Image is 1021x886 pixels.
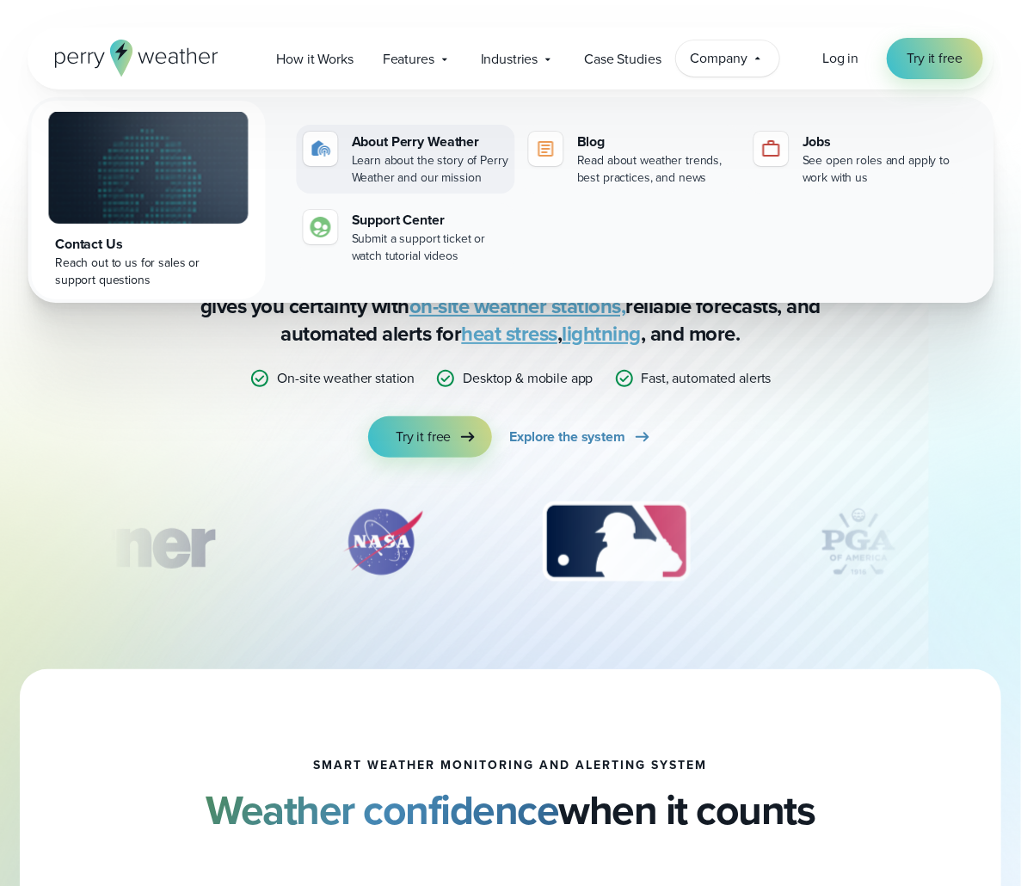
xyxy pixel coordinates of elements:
span: Try it free [396,427,452,447]
img: contact-icon.svg [311,217,331,237]
a: How it Works [262,41,368,77]
h2: when it counts [206,786,815,834]
span: Industries [481,49,538,70]
strong: Weather confidence [206,779,558,840]
p: Desktop & mobile app [463,368,593,389]
div: 3 of 12 [526,499,707,585]
p: On-site weather station [277,368,415,389]
div: 4 of 12 [790,499,927,585]
img: MLB.svg [526,499,707,585]
span: Features [383,49,434,70]
img: PGA.svg [790,499,927,585]
a: Case Studies [569,41,675,77]
a: Contact Us Reach out to us for sales or support questions [31,101,266,299]
div: Reach out to us for sales or support questions [55,255,242,289]
a: heat stress [462,318,558,349]
a: Try it free [887,38,984,79]
div: Jobs [803,132,959,152]
div: About Perry Weather [352,132,508,152]
a: on-site weather stations, [409,291,626,322]
div: Learn about the story of Perry Weather and our mission [352,152,508,187]
p: Fast, automated alerts [642,368,772,389]
a: lightning [563,318,642,349]
div: Contact Us [55,234,242,255]
span: Company [691,48,747,69]
img: jobs-icon-1.svg [761,138,782,159]
img: NASA.svg [323,499,443,585]
div: Blog [577,132,734,152]
span: How it Works [277,49,354,70]
span: Explore the system [509,427,625,447]
a: Explore the system [509,416,653,458]
h1: smart weather monitoring and alerting system [314,759,708,772]
span: Case Studies [584,49,661,70]
div: See open roles and apply to work with us [803,152,959,187]
div: 2 of 12 [323,499,443,585]
a: Blog Read about weather trends, best practices, and news [522,125,741,194]
a: Log in [822,48,858,69]
div: Read about weather trends, best practices, and news [577,152,734,187]
span: Log in [822,48,858,68]
img: about-icon.svg [311,138,331,159]
div: Support Center [352,210,508,231]
div: slideshow [110,499,911,594]
a: Support Center Submit a support ticket or watch tutorial videos [297,203,515,272]
p: Stop relying on weather apps you can’t trust — [PERSON_NAME] Weather gives you certainty with rel... [167,265,855,348]
a: About Perry Weather Learn about the story of Perry Weather and our mission [297,125,515,194]
div: Submit a support ticket or watch tutorial videos [352,231,508,265]
span: Try it free [907,48,963,69]
a: Jobs See open roles and apply to work with us [747,125,966,194]
a: Try it free [368,416,493,458]
img: blog-icon.svg [536,138,557,159]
